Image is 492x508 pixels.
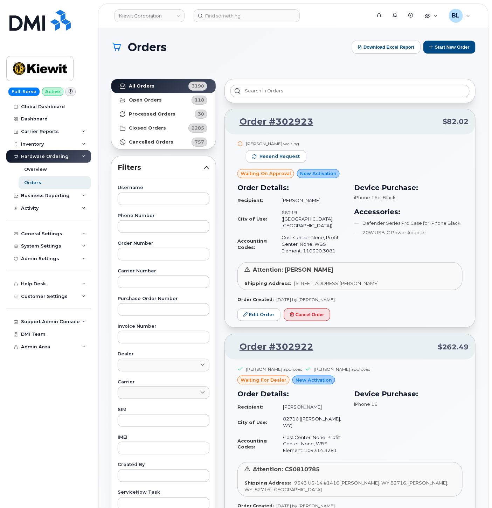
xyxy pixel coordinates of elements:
[128,41,167,53] span: Orders
[294,280,379,286] span: [STREET_ADDRESS][PERSON_NAME]
[129,139,173,145] strong: Cancelled Orders
[354,389,463,399] h3: Device Purchase:
[231,116,313,128] a: Order #302923
[300,170,337,177] span: New Activation
[244,280,291,286] strong: Shipping Address:
[111,93,216,107] a: Open Orders118
[118,214,209,218] label: Phone Number
[118,408,209,412] label: SIM
[195,139,204,145] span: 757
[111,135,216,149] a: Cancelled Orders757
[275,194,346,207] td: [PERSON_NAME]
[381,195,396,200] span: , Black
[354,220,463,227] li: Defender Series Pro Case for iPhone Black
[230,85,470,97] input: Search in orders
[192,125,204,131] span: 2285
[275,231,346,257] td: Cost Center: None, Profit Center: None, WBS Element: 110300.3081
[231,341,313,353] a: Order #302922
[423,41,476,54] button: Start New Order
[277,401,346,413] td: [PERSON_NAME]
[198,111,204,117] span: 30
[129,111,175,117] strong: Processed Orders
[118,324,209,329] label: Invoice Number
[438,342,469,352] span: $262.49
[111,121,216,135] a: Closed Orders2285
[118,269,209,273] label: Carrier Number
[118,162,204,173] span: Filters
[462,478,487,503] iframe: Messenger Launcher
[354,401,378,407] span: iPhone 16
[237,297,273,302] strong: Order Created:
[237,389,346,399] h3: Order Details:
[354,207,463,217] h3: Accessories:
[195,97,204,103] span: 118
[276,297,335,302] span: [DATE] by [PERSON_NAME]
[253,266,333,273] span: Attention: [PERSON_NAME]
[244,480,291,486] strong: Shipping Address:
[237,197,263,203] strong: Recipient:
[118,297,209,301] label: Purchase Order Number
[129,97,162,103] strong: Open Orders
[237,182,346,193] h3: Order Details:
[237,438,267,450] strong: Accounting Codes:
[237,308,280,321] a: Edit Order
[118,352,209,356] label: Dealer
[314,366,370,372] div: [PERSON_NAME] approved
[118,463,209,467] label: Created By
[244,480,448,493] span: 9543 US-14 #1416 [PERSON_NAME], WY 82716, [PERSON_NAME], WY, 82716, [GEOGRAPHIC_DATA]
[352,41,421,54] button: Download Excel Report
[354,182,463,193] h3: Device Purchase:
[237,238,267,250] strong: Accounting Codes:
[237,216,267,222] strong: City of Use:
[241,170,291,177] span: Waiting On Approval
[118,186,209,190] label: Username
[118,241,209,246] label: Order Number
[111,107,216,121] a: Processed Orders30
[246,150,306,163] button: Resend request
[354,195,381,200] span: iPhone 16e
[111,79,216,93] a: All Orders3190
[443,117,469,127] span: $82.02
[277,431,346,457] td: Cost Center: None, Profit Center: None, WBS Element: 104314.3281
[129,125,166,131] strong: Closed Orders
[246,366,303,372] div: [PERSON_NAME] approved
[259,153,300,160] span: Resend request
[275,207,346,232] td: 66219 ([GEOGRAPHIC_DATA], [GEOGRAPHIC_DATA])
[284,308,330,321] button: Cancel Order
[241,377,286,383] span: waiting for dealer
[237,419,267,425] strong: City of Use:
[237,404,263,410] strong: Recipient:
[192,83,204,89] span: 3190
[129,83,154,89] strong: All Orders
[118,490,209,495] label: ServiceNow Task
[277,413,346,431] td: 82716 ([PERSON_NAME], WY)
[118,435,209,440] label: IMEI
[118,380,209,384] label: Carrier
[296,377,332,383] span: New Activation
[246,141,306,147] div: [PERSON_NAME] waiting
[253,466,320,473] span: Attention: CS0810785
[354,229,463,236] li: 20W USB-C Power Adapter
